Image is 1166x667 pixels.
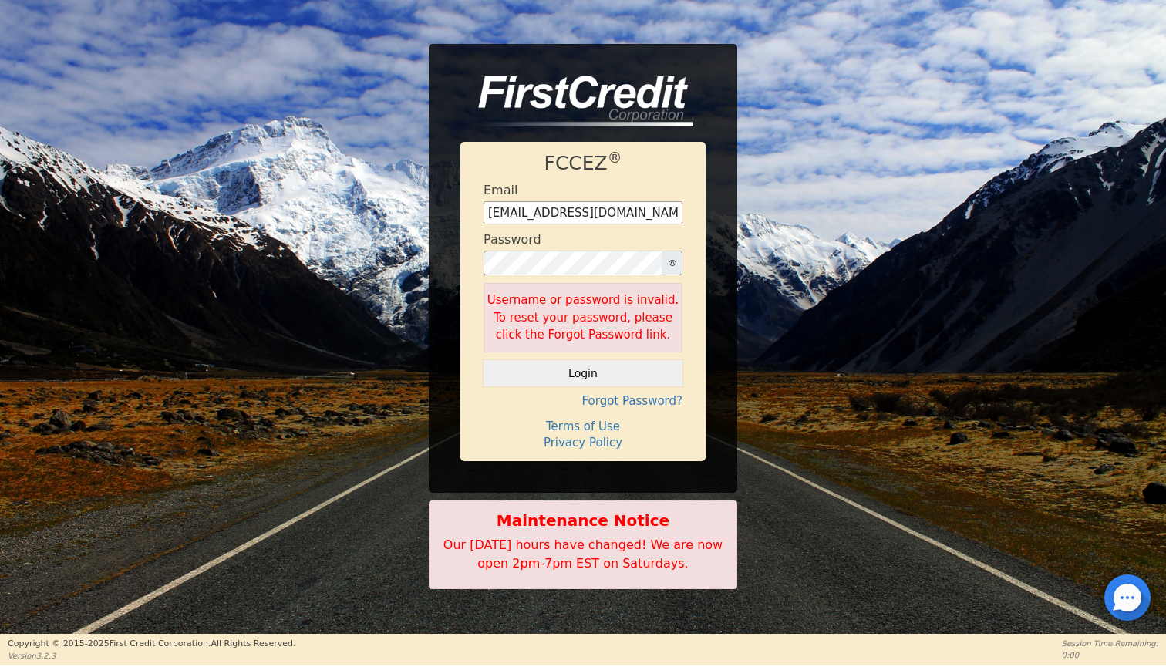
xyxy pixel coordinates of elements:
h4: Terms of Use [484,419,682,433]
span: All Rights Reserved. [211,638,295,648]
input: Enter email [484,201,682,224]
p: 0:00 [1062,649,1158,661]
h4: Forgot Password? [484,394,682,408]
p: Version 3.2.3 [8,650,295,662]
h4: Email [484,183,517,197]
h4: Privacy Policy [484,436,682,450]
sup: ® [608,150,622,166]
input: password [484,251,662,275]
img: logo-CMu_cnol.png [460,76,693,126]
div: Username or password is invalid. To reset your password, please click the Forgot Password link. [484,283,682,352]
b: Maintenance Notice [437,509,729,532]
button: Login [484,360,682,386]
h4: Password [484,232,541,247]
span: Our [DATE] hours have changed! We are now open 2pm-7pm EST on Saturdays. [443,537,723,571]
p: Copyright © 2015- 2025 First Credit Corporation. [8,638,295,651]
p: Session Time Remaining: [1062,638,1158,649]
h1: FCCEZ [484,152,682,175]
